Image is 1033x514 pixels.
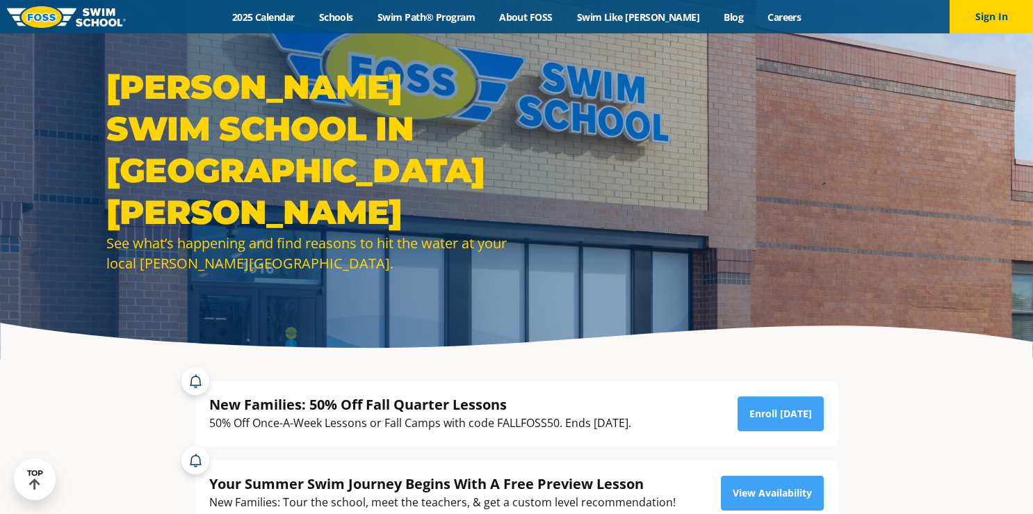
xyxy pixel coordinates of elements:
a: About FOSS [487,10,565,24]
div: Your Summer Swim Journey Begins With A Free Preview Lesson [209,474,676,493]
img: FOSS Swim School Logo [7,6,126,28]
div: TOP [27,469,43,490]
div: See what’s happening and find reasons to hit the water at your local [PERSON_NAME][GEOGRAPHIC_DATA]. [106,233,510,273]
a: Careers [756,10,813,24]
div: New Families: 50% Off Fall Quarter Lessons [209,395,631,414]
a: 2025 Calendar [220,10,307,24]
a: Swim Like [PERSON_NAME] [564,10,712,24]
a: View Availability [721,476,824,511]
h1: [PERSON_NAME] Swim School in [GEOGRAPHIC_DATA][PERSON_NAME] [106,66,510,233]
a: Swim Path® Program [365,10,487,24]
div: New Families: Tour the school, meet the teachers, & get a custom level recommendation! [209,493,676,512]
div: 50% Off Once-A-Week Lessons or Fall Camps with code FALLFOSS50. Ends [DATE]. [209,414,631,433]
a: Schools [307,10,365,24]
a: Blog [712,10,756,24]
a: Enroll [DATE] [738,396,824,431]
